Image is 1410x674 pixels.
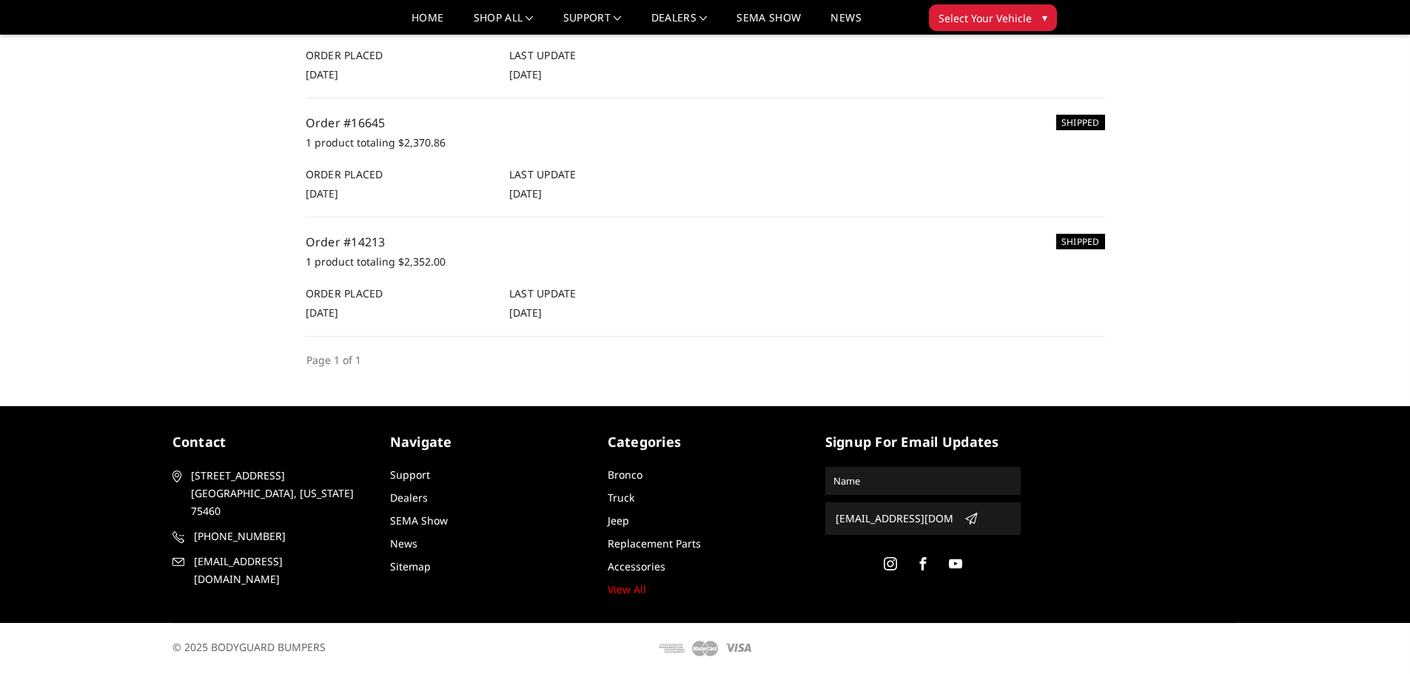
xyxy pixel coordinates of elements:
[306,166,494,182] h6: Order Placed
[830,507,959,530] input: Email
[608,559,665,573] a: Accessories
[929,4,1057,31] button: Select Your Vehicle
[1336,603,1410,674] iframe: Chat Widget
[1056,234,1105,249] h6: SHIPPED
[306,306,338,320] span: [DATE]
[390,432,585,452] h5: Navigate
[939,10,1032,26] span: Select Your Vehicle
[390,513,448,528] a: SEMA Show
[306,186,338,200] span: [DATE]
[306,47,494,63] h6: Order Placed
[172,528,368,545] a: [PHONE_NUMBER]
[306,351,362,368] li: Page 1 of 1
[825,432,1021,452] h5: signup for email updates
[608,513,629,528] a: Jeep
[390,491,428,505] a: Dealers
[172,553,368,588] a: [EMAIL_ADDRESS][DOMAIN_NAME]
[1056,115,1105,130] h6: SHIPPED
[608,468,642,482] a: Bronco
[412,13,443,34] a: Home
[191,467,363,520] span: [STREET_ADDRESS] [GEOGRAPHIC_DATA], [US_STATE] 75460
[736,13,801,34] a: SEMA Show
[563,13,622,34] a: Support
[651,13,708,34] a: Dealers
[509,166,697,182] h6: Last Update
[390,559,431,573] a: Sitemap
[474,13,534,34] a: shop all
[509,186,542,200] span: [DATE]
[830,13,861,34] a: News
[827,469,1018,493] input: Name
[172,640,326,654] span: © 2025 BODYGUARD BUMPERS
[1042,10,1047,25] span: ▾
[172,432,368,452] h5: contact
[509,47,697,63] h6: Last Update
[608,582,646,596] a: View All
[509,286,697,301] h6: Last Update
[306,234,386,250] a: Order #14213
[608,536,701,550] a: Replacement Parts
[608,491,634,505] a: Truck
[306,67,338,81] span: [DATE]
[509,67,542,81] span: [DATE]
[194,553,366,588] span: [EMAIL_ADDRESS][DOMAIN_NAME]
[509,306,542,320] span: [DATE]
[306,134,1105,152] p: 1 product totaling $2,370.86
[306,115,386,131] a: Order #16645
[306,286,494,301] h6: Order Placed
[608,432,803,452] h5: Categories
[306,253,1105,271] p: 1 product totaling $2,352.00
[390,536,417,550] a: News
[390,468,430,482] a: Support
[194,528,366,545] span: [PHONE_NUMBER]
